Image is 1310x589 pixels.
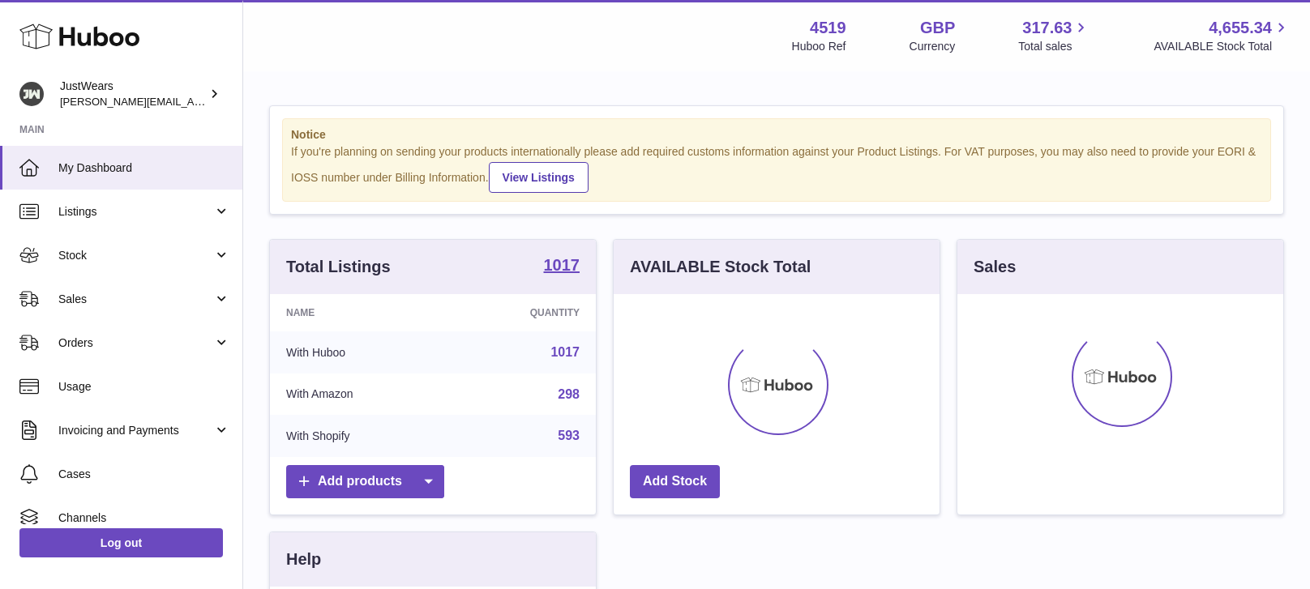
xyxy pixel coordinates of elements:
[286,256,391,278] h3: Total Listings
[58,292,213,307] span: Sales
[270,373,448,416] td: With Amazon
[550,345,580,359] a: 1017
[58,510,230,526] span: Channels
[19,82,44,106] img: josh@just-wears.com
[60,79,206,109] div: JustWears
[558,387,580,401] a: 298
[920,17,955,39] strong: GBP
[489,162,589,193] a: View Listings
[58,379,230,395] span: Usage
[448,294,596,331] th: Quantity
[58,160,230,176] span: My Dashboard
[270,294,448,331] th: Name
[58,335,213,351] span: Orders
[286,548,321,570] h3: Help
[270,331,448,373] td: With Huboo
[58,248,213,263] span: Stock
[974,256,1016,278] h3: Sales
[544,257,580,276] a: 1017
[1154,17,1291,54] a: 4,655.34 AVAILABLE Stock Total
[291,127,1262,143] strong: Notice
[270,415,448,457] td: With Shopify
[810,17,846,39] strong: 4519
[60,95,325,108] span: [PERSON_NAME][EMAIL_ADDRESS][DOMAIN_NAME]
[544,257,580,273] strong: 1017
[1018,17,1090,54] a: 317.63 Total sales
[291,144,1262,193] div: If you're planning on sending your products internationally please add required customs informati...
[630,465,720,498] a: Add Stock
[792,39,846,54] div: Huboo Ref
[630,256,811,278] h3: AVAILABLE Stock Total
[1018,39,1090,54] span: Total sales
[286,465,444,498] a: Add products
[1154,39,1291,54] span: AVAILABLE Stock Total
[558,429,580,442] a: 593
[58,423,213,438] span: Invoicing and Payments
[910,39,956,54] div: Currency
[58,204,213,220] span: Listings
[58,467,230,482] span: Cases
[1022,17,1072,39] span: 317.63
[19,528,223,557] a: Log out
[1209,17,1272,39] span: 4,655.34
